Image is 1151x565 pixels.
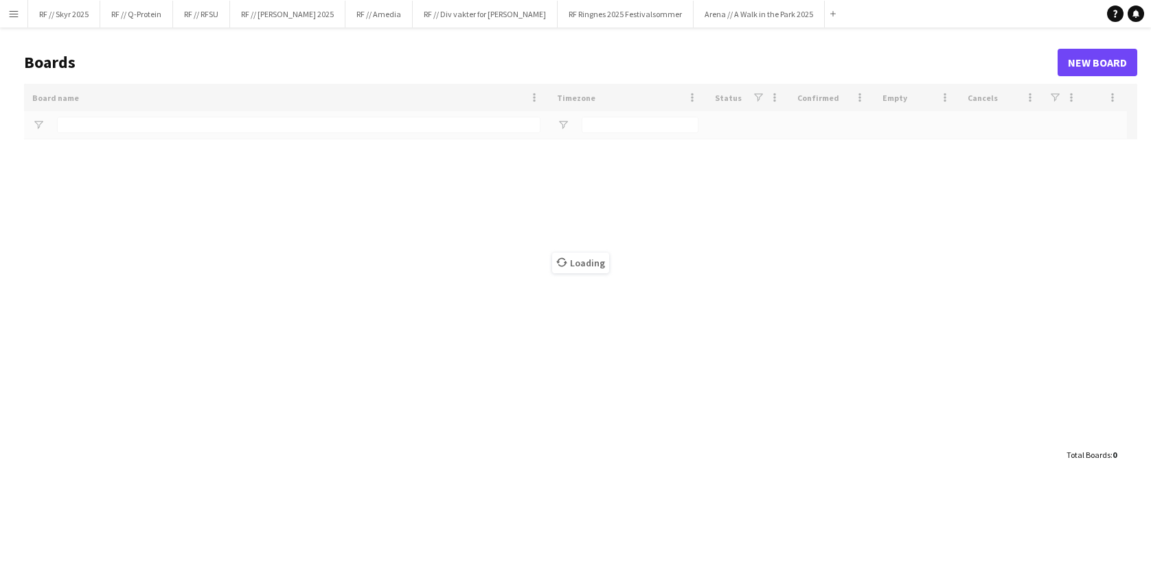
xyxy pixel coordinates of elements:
[28,1,100,27] button: RF // Skyr 2025
[230,1,345,27] button: RF // [PERSON_NAME] 2025
[24,52,1058,73] h1: Boards
[100,1,173,27] button: RF // Q-Protein
[1067,441,1117,468] div: :
[173,1,230,27] button: RF // RFSU
[1067,450,1110,460] span: Total Boards
[1113,450,1117,460] span: 0
[345,1,413,27] button: RF // Amedia
[413,1,558,27] button: RF // Div vakter for [PERSON_NAME]
[694,1,825,27] button: Arena // A Walk in the Park 2025
[558,1,694,27] button: RF Ringnes 2025 Festivalsommer
[1058,49,1137,76] a: New Board
[552,253,609,273] span: Loading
